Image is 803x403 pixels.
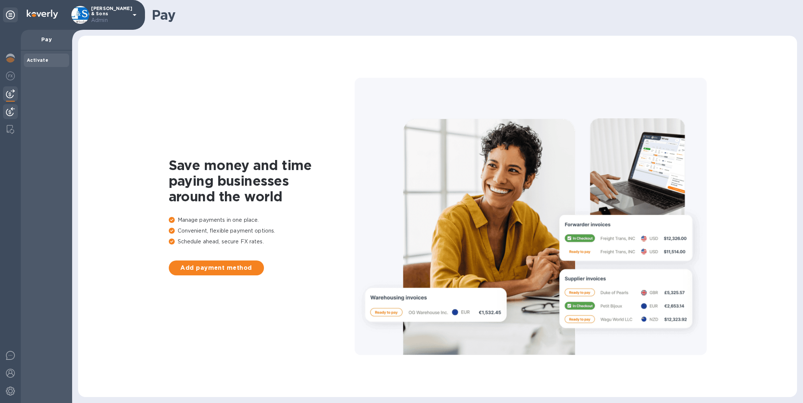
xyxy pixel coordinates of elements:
img: Logo [27,10,58,19]
p: Admin [91,16,128,24]
b: Activate [27,57,48,63]
div: Unpin categories [3,7,18,22]
span: Add payment method [175,263,258,272]
img: Foreign exchange [6,71,15,80]
button: Add payment method [169,260,264,275]
h1: Pay [152,7,791,23]
p: [PERSON_NAME] & Sons [91,6,128,24]
h1: Save money and time paying businesses around the world [169,157,355,204]
p: Pay [27,36,66,43]
p: Convenient, flexible payment options. [169,227,355,235]
p: Manage payments in one place. [169,216,355,224]
p: Schedule ahead, secure FX rates. [169,238,355,246]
